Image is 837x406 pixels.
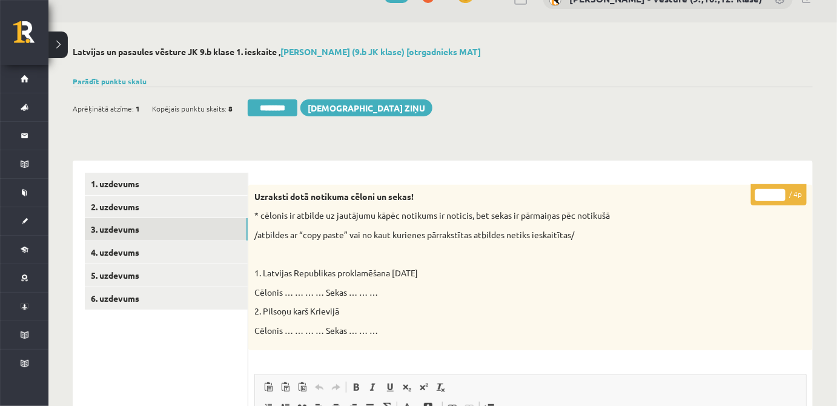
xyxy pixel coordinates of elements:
a: Apakšraksts [399,379,415,395]
a: [PERSON_NAME] (9.b JK klase) [otrgadnieks MAT] [280,46,481,57]
a: Parādīt punktu skalu [73,76,147,86]
a: Slīpraksts (vadīšanas taustiņš+I) [365,379,382,395]
a: Atkārtot (vadīšanas taustiņš+Y) [328,379,345,395]
a: Atcelt (vadīšanas taustiņš+Z) [311,379,328,395]
a: [DEMOGRAPHIC_DATA] ziņu [300,99,432,116]
p: 2. Pilsoņu karš Krievijā [254,305,746,318]
h2: Latvijas un pasaules vēsture JK 9.b klase 1. ieskaite , [73,47,813,57]
a: Ievietot no Worda [294,379,311,395]
a: Ielīmēt (vadīšanas taustiņš+V) [260,379,277,395]
span: Aprēķinātā atzīme: [73,99,134,118]
a: Rīgas 1. Tālmācības vidusskola [13,21,48,52]
strong: Uzraksti dotā notikuma cēloni un sekas! [254,191,414,202]
p: Cēlonis … … … … Sekas … … … [254,325,746,337]
p: * cēlonis ir atbilde uz jautājumu kāpēc notikums ir noticis, bet sekas ir pārmaiņas pēc notikušā [254,210,746,222]
p: /atbildes ar “copy paste” vai no kaut kurienes pārrakstītas atbildes netiks ieskaitītas/ [254,229,746,241]
body: Bagātinātā teksta redaktors, wiswyg-editor-user-answer-47024725363900 [12,12,539,86]
a: Ievietot kā vienkāršu tekstu (vadīšanas taustiņš+pārslēgšanas taustiņš+V) [277,379,294,395]
span: Kopējais punktu skaits: [152,99,227,118]
a: 4. uzdevums [85,241,248,264]
span: 1 [136,99,140,118]
a: 6. uzdevums [85,287,248,310]
p: 1. Latvijas Republikas proklamēšana [DATE] [254,267,746,279]
p: / 4p [751,184,807,205]
span: 8 [228,99,233,118]
p: Cēlonis … … … … Sekas … … … [254,287,746,299]
a: Treknraksts (vadīšanas taustiņš+B) [348,379,365,395]
a: 3. uzdevums [85,218,248,241]
a: Noņemt stilus [432,379,449,395]
body: Bagātinātā teksta redaktors, wiswyg-editor-47024726209440-1758215108-724 [12,12,538,25]
a: Pasvītrojums (vadīšanas taustiņš+U) [382,379,399,395]
a: 1. uzdevums [85,173,248,195]
a: Augšraksts [415,379,432,395]
a: 5. uzdevums [85,264,248,287]
a: 2. uzdevums [85,196,248,218]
